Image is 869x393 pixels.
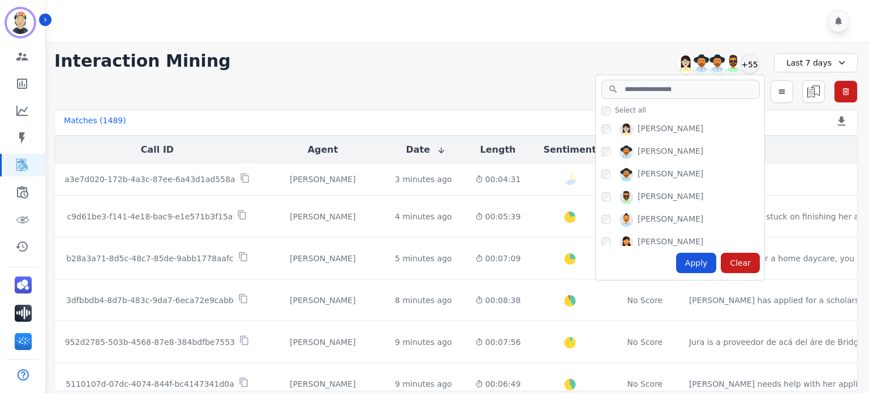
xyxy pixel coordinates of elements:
[638,123,703,136] div: [PERSON_NAME]
[627,295,663,306] div: No Score
[627,336,663,348] div: No Score
[638,145,703,159] div: [PERSON_NAME]
[269,174,377,185] div: [PERSON_NAME]
[475,295,521,306] div: 00:08:38
[543,143,596,157] button: Sentiment
[406,143,446,157] button: Date
[774,53,858,72] div: Last 7 days
[65,336,235,348] p: 952d2785-503b-4568-87e8-384bdfbe7553
[475,378,521,390] div: 00:06:49
[66,253,234,264] p: b28a3a71-8d5c-48c7-85de-9abb1778aafc
[141,143,174,157] button: Call ID
[676,253,717,273] div: Apply
[67,211,233,222] p: c9d61be3-f141-4e18-bac9-e1e571b3f15a
[638,236,703,249] div: [PERSON_NAME]
[269,336,377,348] div: [PERSON_NAME]
[475,336,521,348] div: 00:07:56
[721,253,760,273] div: Clear
[395,336,452,348] div: 9 minutes ago
[638,168,703,182] div: [PERSON_NAME]
[269,378,377,390] div: [PERSON_NAME]
[269,253,377,264] div: [PERSON_NAME]
[66,378,234,390] p: 5110107d-07dc-4074-844f-bc4147341d0a
[395,174,452,185] div: 3 minutes ago
[395,211,452,222] div: 4 minutes ago
[269,211,377,222] div: [PERSON_NAME]
[66,295,234,306] p: 3dfbbdb4-8d7b-483c-9da7-6eca72e9cabb
[475,211,521,222] div: 00:05:39
[638,191,703,204] div: [PERSON_NAME]
[638,213,703,227] div: [PERSON_NAME]
[615,106,646,115] span: Select all
[475,174,521,185] div: 00:04:31
[7,9,34,36] img: Bordered avatar
[395,253,452,264] div: 5 minutes ago
[740,54,759,74] div: +55
[308,143,338,157] button: Agent
[64,115,126,131] div: Matches ( 1489 )
[64,174,235,185] p: a3e7d020-172b-4a3c-87ee-6a43d1ad558a
[627,378,663,390] div: No Score
[475,253,521,264] div: 00:07:09
[395,378,452,390] div: 9 minutes ago
[480,143,515,157] button: Length
[54,51,231,71] h1: Interaction Mining
[269,295,377,306] div: [PERSON_NAME]
[395,295,452,306] div: 8 minutes ago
